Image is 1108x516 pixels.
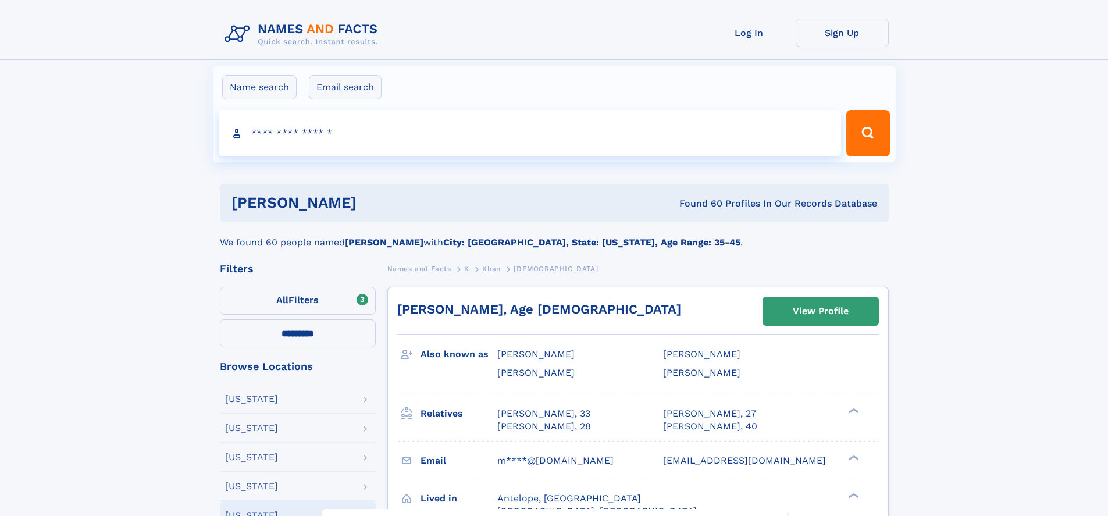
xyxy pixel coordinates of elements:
[345,237,423,248] b: [PERSON_NAME]
[703,19,796,47] a: Log In
[220,361,376,372] div: Browse Locations
[663,407,756,420] a: [PERSON_NAME], 27
[276,294,288,305] span: All
[663,367,740,378] span: [PERSON_NAME]
[793,298,849,325] div: View Profile
[220,264,376,274] div: Filters
[225,453,278,462] div: [US_STATE]
[219,110,842,156] input: search input
[225,482,278,491] div: [US_STATE]
[225,394,278,404] div: [US_STATE]
[220,19,387,50] img: Logo Names and Facts
[421,489,497,508] h3: Lived in
[231,195,518,210] h1: [PERSON_NAME]
[497,367,575,378] span: [PERSON_NAME]
[220,287,376,315] label: Filters
[225,424,278,433] div: [US_STATE]
[464,265,469,273] span: K
[663,455,826,466] span: [EMAIL_ADDRESS][DOMAIN_NAME]
[309,75,382,99] label: Email search
[443,237,740,248] b: City: [GEOGRAPHIC_DATA], State: [US_STATE], Age Range: 35-45
[220,222,889,250] div: We found 60 people named with .
[497,493,641,504] span: Antelope, [GEOGRAPHIC_DATA]
[421,451,497,471] h3: Email
[497,420,591,433] a: [PERSON_NAME], 28
[482,265,500,273] span: Khan
[763,297,878,325] a: View Profile
[796,19,889,47] a: Sign Up
[846,110,889,156] button: Search Button
[518,197,877,210] div: Found 60 Profiles In Our Records Database
[514,265,598,273] span: [DEMOGRAPHIC_DATA]
[482,261,500,276] a: Khan
[421,404,497,424] h3: Relatives
[663,420,757,433] a: [PERSON_NAME], 40
[846,492,860,499] div: ❯
[497,348,575,360] span: [PERSON_NAME]
[421,344,497,364] h3: Also known as
[397,302,681,316] a: [PERSON_NAME], Age [DEMOGRAPHIC_DATA]
[497,407,590,420] a: [PERSON_NAME], 33
[222,75,297,99] label: Name search
[464,261,469,276] a: K
[663,348,740,360] span: [PERSON_NAME]
[846,407,860,414] div: ❯
[846,454,860,461] div: ❯
[387,261,451,276] a: Names and Facts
